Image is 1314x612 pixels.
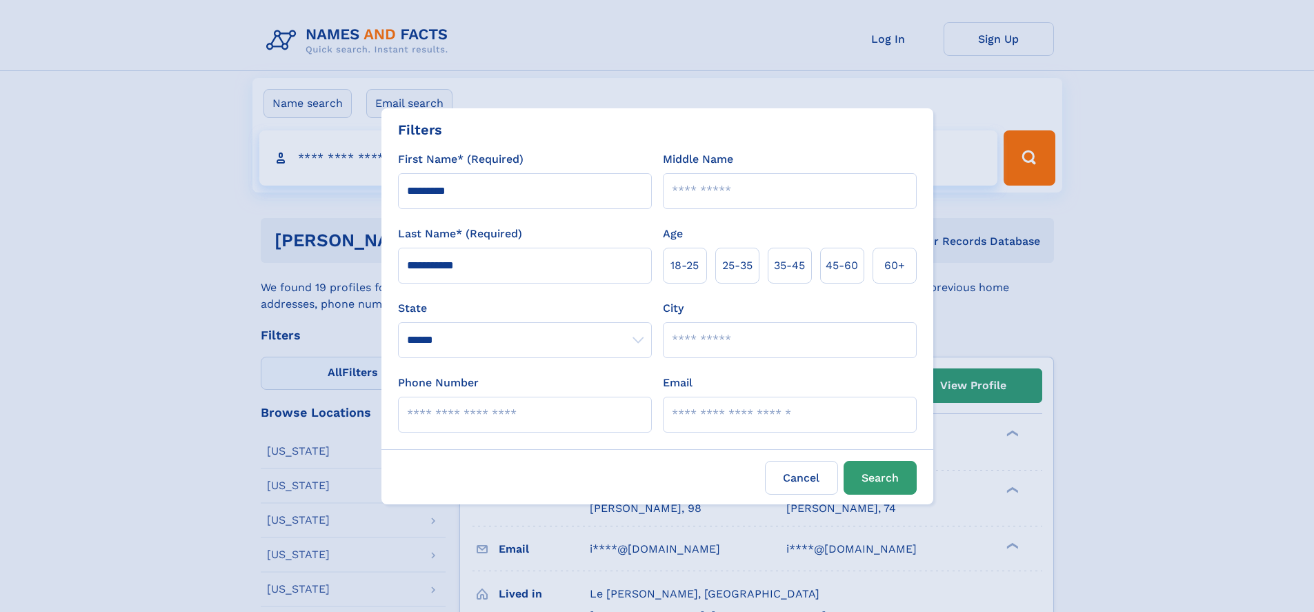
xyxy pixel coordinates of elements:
[398,300,652,317] label: State
[663,151,733,168] label: Middle Name
[663,226,683,242] label: Age
[663,300,684,317] label: City
[398,151,524,168] label: First Name* (Required)
[398,119,442,140] div: Filters
[884,257,905,274] span: 60+
[826,257,858,274] span: 45‑60
[722,257,753,274] span: 25‑35
[765,461,838,495] label: Cancel
[398,226,522,242] label: Last Name* (Required)
[663,375,693,391] label: Email
[398,375,479,391] label: Phone Number
[844,461,917,495] button: Search
[670,257,699,274] span: 18‑25
[774,257,805,274] span: 35‑45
